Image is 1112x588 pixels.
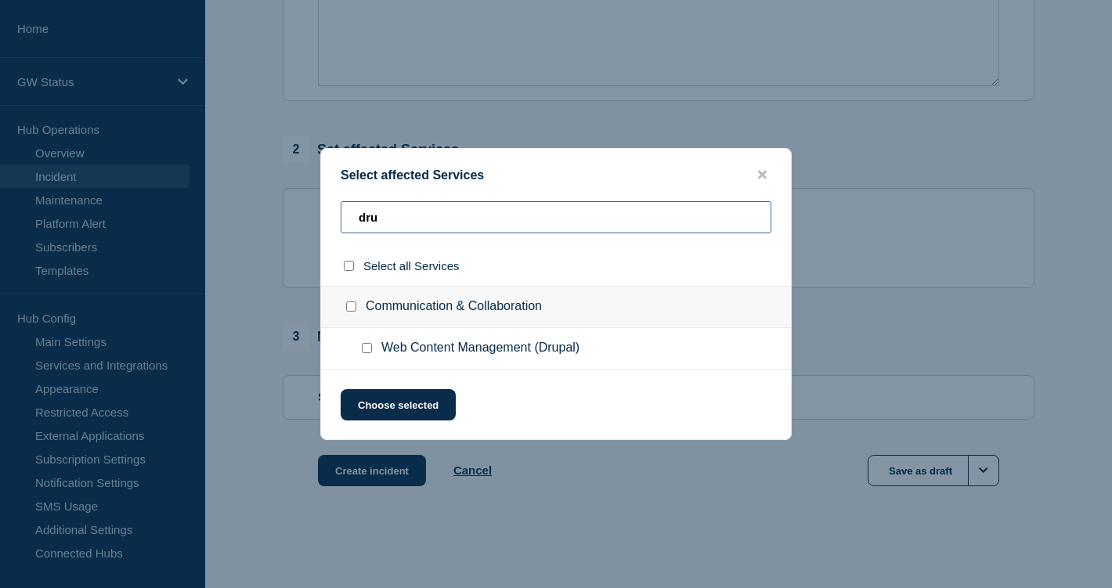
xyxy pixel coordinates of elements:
[344,261,354,271] input: select all checkbox
[321,168,791,182] div: Select affected Services
[321,286,791,328] div: Communication & Collaboration
[381,341,579,356] span: Web Content Management (Drupal)
[341,389,456,420] button: Choose selected
[363,259,460,272] span: Select all Services
[753,168,771,182] button: close button
[362,343,372,353] input: Web Content Management (Drupal) checkbox
[341,201,771,233] input: Search
[346,301,356,312] input: Communication & Collaboration checkbox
